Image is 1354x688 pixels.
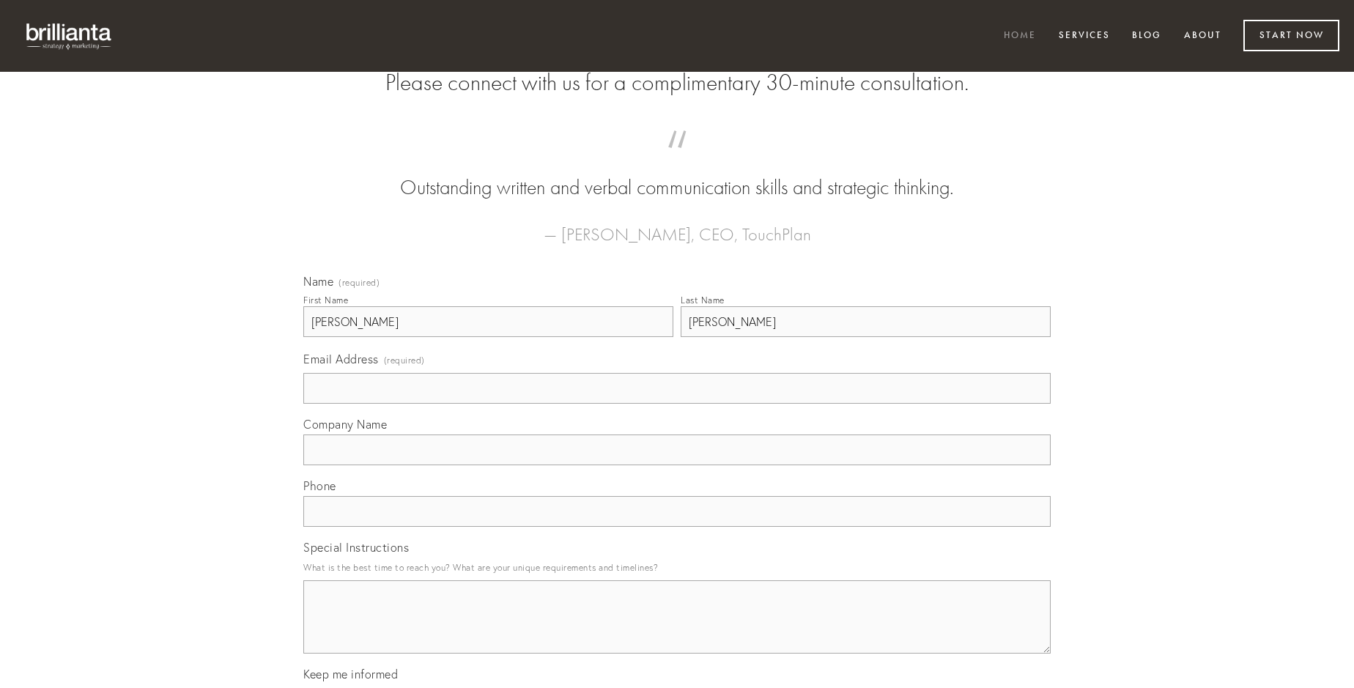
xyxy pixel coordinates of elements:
[338,278,380,287] span: (required)
[303,478,336,493] span: Phone
[1243,20,1339,51] a: Start Now
[681,295,725,306] div: Last Name
[303,417,387,432] span: Company Name
[303,540,409,555] span: Special Instructions
[303,274,333,289] span: Name
[303,295,348,306] div: First Name
[327,145,1027,202] blockquote: Outstanding written and verbal communication skills and strategic thinking.
[1122,24,1171,48] a: Blog
[15,15,125,57] img: brillianta - research, strategy, marketing
[327,145,1027,174] span: “
[303,667,398,681] span: Keep me informed
[1049,24,1120,48] a: Services
[1174,24,1231,48] a: About
[303,352,379,366] span: Email Address
[303,69,1051,97] h2: Please connect with us for a complimentary 30-minute consultation.
[327,202,1027,249] figcaption: — [PERSON_NAME], CEO, TouchPlan
[994,24,1046,48] a: Home
[303,558,1051,577] p: What is the best time to reach you? What are your unique requirements and timelines?
[384,350,425,370] span: (required)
